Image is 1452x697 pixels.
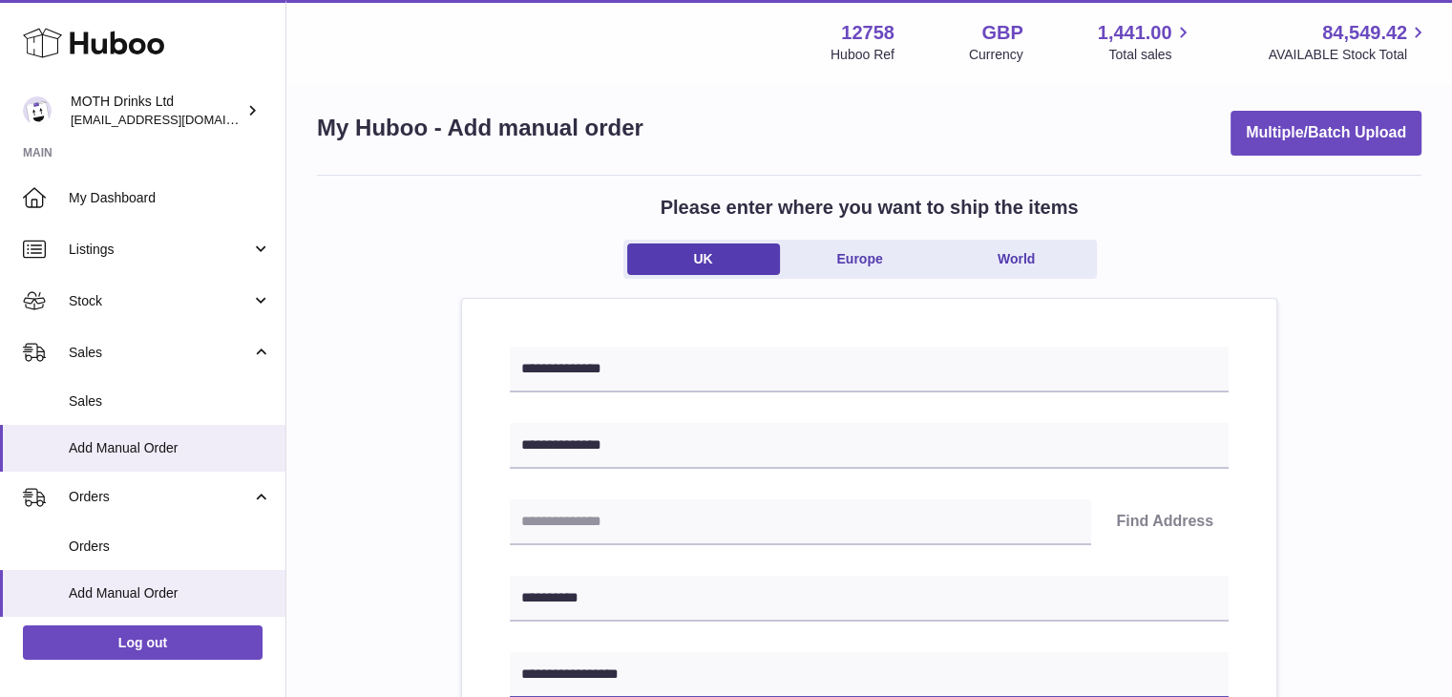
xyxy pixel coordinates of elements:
[1268,46,1429,64] span: AVAILABLE Stock Total
[1108,46,1193,64] span: Total sales
[71,112,281,127] span: [EMAIL_ADDRESS][DOMAIN_NAME]
[69,439,271,457] span: Add Manual Order
[1231,111,1421,156] button: Multiple/Batch Upload
[1322,20,1407,46] span: 84,549.42
[69,392,271,411] span: Sales
[1098,20,1194,64] a: 1,441.00 Total sales
[1098,20,1172,46] span: 1,441.00
[23,625,263,660] a: Log out
[661,195,1079,221] h2: Please enter where you want to ship the items
[1268,20,1429,64] a: 84,549.42 AVAILABLE Stock Total
[627,243,780,275] a: UK
[69,488,251,506] span: Orders
[940,243,1093,275] a: World
[69,584,271,602] span: Add Manual Order
[69,189,271,207] span: My Dashboard
[969,46,1023,64] div: Currency
[23,96,52,125] img: orders@mothdrinks.com
[841,20,894,46] strong: 12758
[981,20,1022,46] strong: GBP
[317,113,643,143] h1: My Huboo - Add manual order
[69,344,251,362] span: Sales
[69,538,271,556] span: Orders
[69,241,251,259] span: Listings
[69,292,251,310] span: Stock
[831,46,894,64] div: Huboo Ref
[784,243,936,275] a: Europe
[71,93,242,129] div: MOTH Drinks Ltd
